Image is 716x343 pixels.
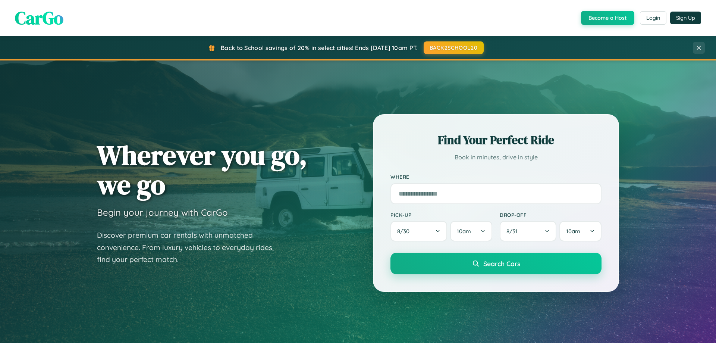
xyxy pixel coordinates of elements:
span: CarGo [15,6,63,30]
button: Become a Host [581,11,634,25]
button: Login [640,11,666,25]
span: 8 / 30 [397,228,413,235]
button: 10am [450,221,492,241]
span: 8 / 31 [506,228,521,235]
h3: Begin your journey with CarGo [97,207,228,218]
label: Pick-up [390,212,492,218]
h2: Find Your Perfect Ride [390,132,602,148]
button: Sign Up [670,12,701,24]
p: Book in minutes, drive in style [390,152,602,163]
button: Search Cars [390,253,602,274]
p: Discover premium car rentals with unmatched convenience. From luxury vehicles to everyday rides, ... [97,229,283,266]
button: BACK2SCHOOL20 [424,41,484,54]
button: 10am [559,221,602,241]
span: 10am [457,228,471,235]
span: Search Cars [483,259,520,268]
label: Drop-off [500,212,602,218]
h1: Wherever you go, we go [97,140,307,199]
span: 10am [566,228,580,235]
button: 8/31 [500,221,556,241]
label: Where [390,174,602,180]
button: 8/30 [390,221,447,241]
span: Back to School savings of 20% in select cities! Ends [DATE] 10am PT. [221,44,418,52]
